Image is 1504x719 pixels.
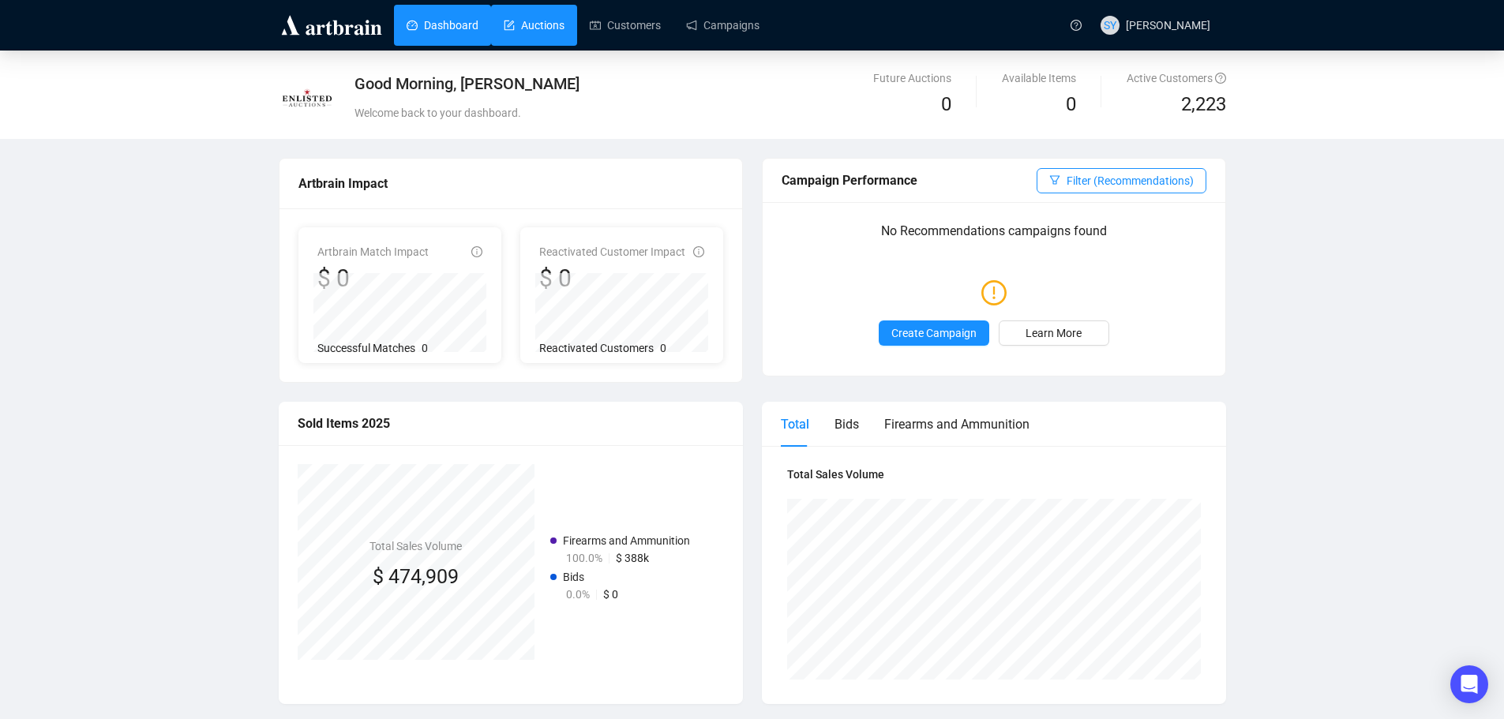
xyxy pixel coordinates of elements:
span: 0 [1066,93,1076,115]
div: Artbrain Impact [298,174,723,193]
div: Total [781,414,809,434]
p: No Recommendations campaigns found [782,221,1206,252]
span: 2,223 [1181,90,1226,120]
a: Campaigns [686,5,760,46]
span: Artbrain Match Impact [317,245,429,258]
div: Open Intercom Messenger [1450,665,1488,703]
span: Reactivated Customers [539,342,654,354]
span: question-circle [1215,73,1226,84]
span: SY [1104,17,1116,34]
a: Dashboard [407,5,478,46]
span: Create Campaign [891,324,977,342]
h4: Total Sales Volume [787,466,1201,483]
span: Bids [563,571,584,583]
div: Firearms and Ammunition [884,414,1030,434]
span: $ 388k [616,552,649,564]
span: exclamation-circle [981,274,1007,310]
span: Filter (Recommendations) [1067,172,1194,189]
img: PNG.png [279,70,335,125]
span: 100.0% [566,552,602,564]
div: $ 0 [317,264,429,294]
div: Bids [835,414,859,434]
span: 0 [422,342,428,354]
div: $ 0 [539,264,685,294]
a: Auctions [504,5,564,46]
span: filter [1049,174,1060,185]
span: info-circle [471,246,482,257]
span: $ 0 [603,588,618,601]
span: 0 [941,93,951,115]
span: question-circle [1071,20,1082,31]
div: Future Auctions [873,69,951,87]
span: 0.0% [566,588,590,601]
img: logo [279,13,384,38]
div: Campaign Performance [782,170,1037,190]
div: Welcome back to your dashboard. [354,104,906,122]
span: Active Customers [1127,72,1226,84]
h4: Total Sales Volume [369,537,462,555]
span: $ 474,909 [373,565,459,588]
span: Reactivated Customer Impact [539,245,685,258]
a: Customers [590,5,661,46]
span: [PERSON_NAME] [1126,19,1210,32]
span: info-circle [693,246,704,257]
a: Learn More [999,320,1109,346]
button: Create Campaign [879,320,989,346]
div: Sold Items 2025 [298,414,724,433]
div: Good Morning, [PERSON_NAME] [354,73,906,95]
div: Available Items [1002,69,1076,87]
button: Filter (Recommendations) [1037,168,1206,193]
span: Learn More [1026,324,1082,342]
span: Firearms and Ammunition [563,534,690,547]
span: 0 [660,342,666,354]
span: Successful Matches [317,342,415,354]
